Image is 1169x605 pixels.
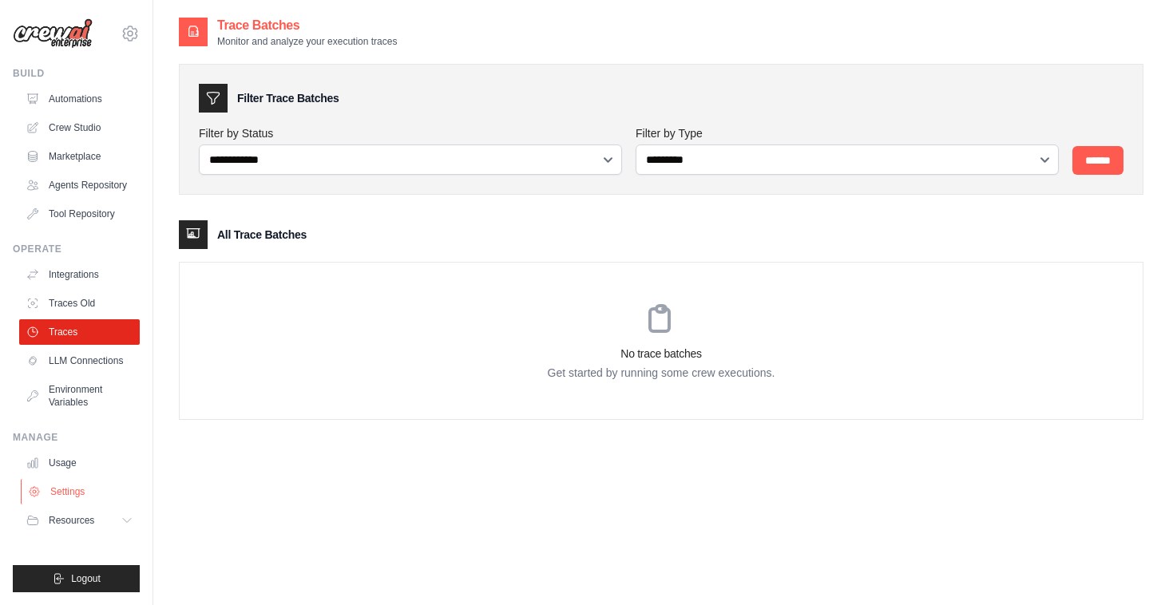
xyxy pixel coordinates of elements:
[49,514,94,527] span: Resources
[13,243,140,255] div: Operate
[19,450,140,476] a: Usage
[19,291,140,316] a: Traces Old
[180,346,1143,362] h3: No trace batches
[237,90,339,106] h3: Filter Trace Batches
[19,319,140,345] a: Traces
[13,18,93,49] img: Logo
[13,431,140,444] div: Manage
[19,508,140,533] button: Resources
[199,125,623,141] label: Filter by Status
[217,35,397,48] p: Monitor and analyze your execution traces
[19,377,140,415] a: Environment Variables
[19,115,140,140] a: Crew Studio
[636,125,1060,141] label: Filter by Type
[13,565,140,592] button: Logout
[217,227,307,243] h3: All Trace Batches
[19,201,140,227] a: Tool Repository
[19,348,140,374] a: LLM Connections
[19,144,140,169] a: Marketplace
[217,16,397,35] h2: Trace Batches
[21,479,141,504] a: Settings
[13,67,140,80] div: Build
[19,86,140,112] a: Automations
[19,262,140,287] a: Integrations
[180,365,1143,381] p: Get started by running some crew executions.
[19,172,140,198] a: Agents Repository
[71,572,101,585] span: Logout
